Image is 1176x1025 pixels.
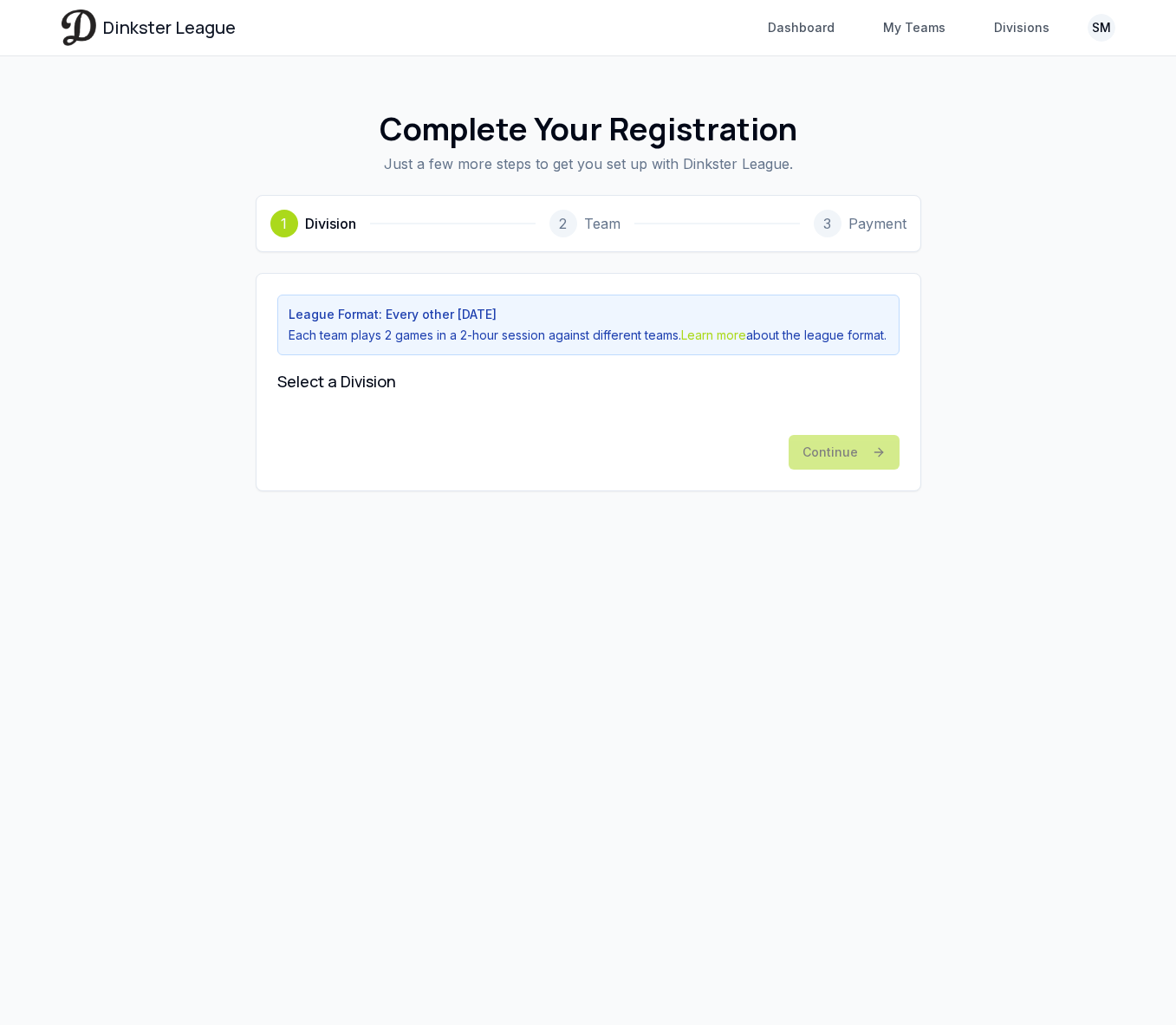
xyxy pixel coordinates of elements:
h3: Select a Division [277,369,900,393]
h1: Complete Your Registration [89,112,1088,146]
p: League Format: Every other [DATE] [289,306,888,323]
a: My Teams [873,12,956,43]
a: Learn more [681,328,746,342]
span: Dinkster League [103,16,236,40]
a: Divisions [984,12,1060,43]
span: Team [584,213,620,234]
span: Division [305,213,356,234]
div: 3 [814,210,841,237]
p: Just a few more steps to get you set up with Dinkster League. [89,153,1088,174]
div: 2 [549,210,577,237]
a: Dinkster League [62,10,236,45]
button: SM [1088,14,1115,42]
div: 1 [270,210,298,237]
img: Dinkster [62,10,96,45]
p: Each team plays 2 games in a 2-hour session against different teams. about the league format. [289,327,888,344]
span: Payment [848,213,906,234]
a: Dashboard [757,12,845,43]
iframe: chat widget [1095,947,1150,999]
